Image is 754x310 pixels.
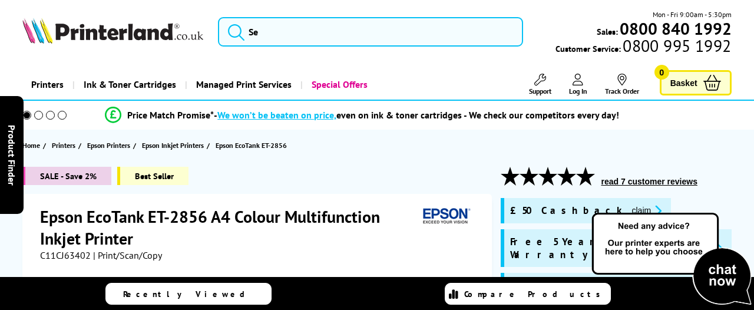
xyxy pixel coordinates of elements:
a: Recently Viewed [105,283,272,305]
span: Support [529,87,551,95]
span: Epson Printers [87,139,130,151]
a: Special Offers [300,70,376,100]
a: Compare Products [445,283,611,305]
a: Home [22,139,43,151]
span: Mon - Fri 9:00am - 5:30pm [653,9,732,20]
button: promo-description [629,204,666,217]
img: Epson [418,206,472,227]
b: 0800 840 1992 [620,18,732,39]
img: Printerland Logo [22,18,203,43]
span: Epson EcoTank ET-2856 [216,139,287,151]
a: Epson Printers [87,139,133,151]
span: Recently Viewed [123,289,257,299]
span: Customer Service: [555,40,731,54]
span: C11CJ63402 [40,249,91,261]
span: Best Seller [117,167,188,185]
span: Free 5 Year Warranty [510,235,683,261]
span: Ink & Toner Cartridges [84,70,176,100]
input: Se [218,17,523,47]
span: Basket [670,75,697,91]
h1: Epson EcoTank ET-2856 A4 Colour Multifunction Inkjet Printer [40,206,418,249]
li: modal_Promise [6,105,719,126]
span: Compare Products [464,289,607,299]
span: 0 [654,65,669,80]
a: Log In [569,74,587,95]
span: Epson Inkjet Printers [142,139,204,151]
span: Home [22,139,40,151]
span: SALE - Save 2% [22,167,111,185]
a: Managed Print Services [185,70,300,100]
span: £50 Cashback [510,204,623,217]
span: Product Finder [6,125,18,186]
a: Epson EcoTank ET-2856 [216,139,290,151]
a: Ink & Toner Cartridges [72,70,185,100]
div: - even on ink & toner cartridges - We check our competitors every day! [214,109,619,121]
a: Track Order [605,74,639,95]
a: Support [529,74,551,95]
span: We won’t be beaten on price, [217,109,336,121]
a: Printerland Logo [22,18,203,45]
a: Epson Inkjet Printers [142,139,207,151]
a: 0800 840 1992 [618,23,732,34]
button: read 7 customer reviews [598,176,701,187]
span: Sales: [597,26,618,37]
a: Printers [22,70,72,100]
span: 0800 995 1992 [621,40,731,51]
a: Printers [52,139,78,151]
span: Printers [52,139,75,151]
a: Basket 0 [660,70,732,95]
span: Price Match Promise* [127,109,214,121]
span: | Print/Scan/Copy [93,249,162,261]
img: Open Live Chat window [589,211,754,308]
span: Log In [569,87,587,95]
